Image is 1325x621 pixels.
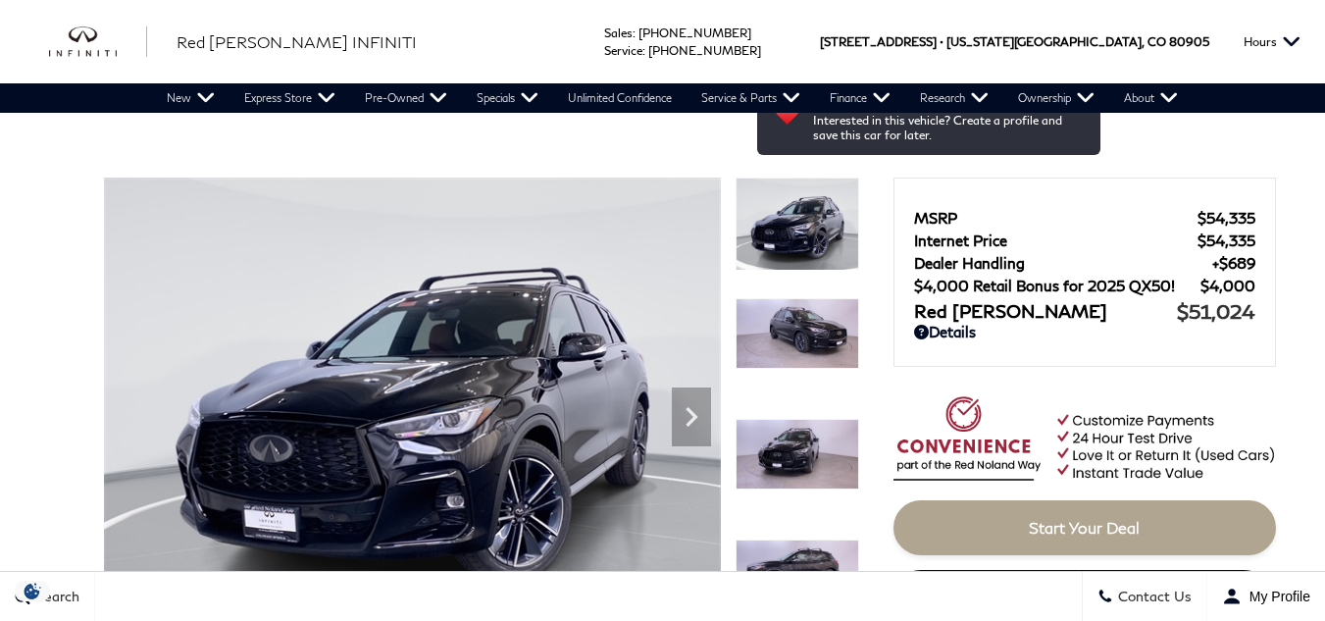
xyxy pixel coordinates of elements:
[736,178,859,271] img: New 2025 BLACK OBSIDIAN INFINITI SPORT AWD image 1
[350,83,462,113] a: Pre-Owned
[30,589,79,605] span: Search
[1113,589,1192,605] span: Contact Us
[49,26,147,58] a: infiniti
[914,254,1255,272] a: Dealer Handling $689
[553,83,687,113] a: Unlimited Confidence
[1003,83,1109,113] a: Ownership
[914,277,1200,294] span: $4,000 Retail Bonus for 2025 QX50!
[914,232,1198,249] span: Internet Price
[604,26,633,40] span: Sales
[815,83,905,113] a: Finance
[736,298,859,369] img: New 2025 BLACK OBSIDIAN INFINITI SPORT AWD image 2
[914,209,1198,227] span: MSRP
[10,581,55,601] img: Opt-Out Icon
[49,26,147,58] img: INFINITI
[1212,254,1255,272] span: $689
[914,299,1255,323] a: Red [PERSON_NAME] $51,024
[914,300,1177,322] span: Red [PERSON_NAME]
[152,83,229,113] a: New
[177,32,417,51] span: Red [PERSON_NAME] INFINITI
[914,254,1212,272] span: Dealer Handling
[10,581,55,601] section: Click to Open Cookie Consent Modal
[1109,83,1193,113] a: About
[1177,299,1255,323] span: $51,024
[1029,518,1140,537] span: Start Your Deal
[152,83,1193,113] nav: Main Navigation
[893,500,1276,555] a: Start Your Deal
[736,419,859,490] img: New 2025 BLACK OBSIDIAN INFINITI SPORT AWD image 3
[462,83,553,113] a: Specials
[820,34,1209,49] a: [STREET_ADDRESS] • [US_STATE][GEOGRAPHIC_DATA], CO 80905
[914,209,1255,227] a: MSRP $54,335
[1207,572,1325,621] button: Open user profile menu
[648,43,761,58] a: [PHONE_NUMBER]
[177,30,417,54] a: Red [PERSON_NAME] INFINITI
[736,540,859,610] img: New 2025 BLACK OBSIDIAN INFINITI SPORT AWD image 4
[1198,209,1255,227] span: $54,335
[604,43,642,58] span: Service
[905,83,1003,113] a: Research
[1242,589,1310,604] span: My Profile
[914,323,1255,340] a: Details
[914,232,1255,249] a: Internet Price $54,335
[229,83,350,113] a: Express Store
[1200,277,1255,294] span: $4,000
[1198,232,1255,249] span: $54,335
[633,26,636,40] span: :
[638,26,751,40] a: [PHONE_NUMBER]
[914,277,1255,294] a: $4,000 Retail Bonus for 2025 QX50! $4,000
[687,83,815,113] a: Service & Parts
[642,43,645,58] span: :
[672,388,711,446] div: Next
